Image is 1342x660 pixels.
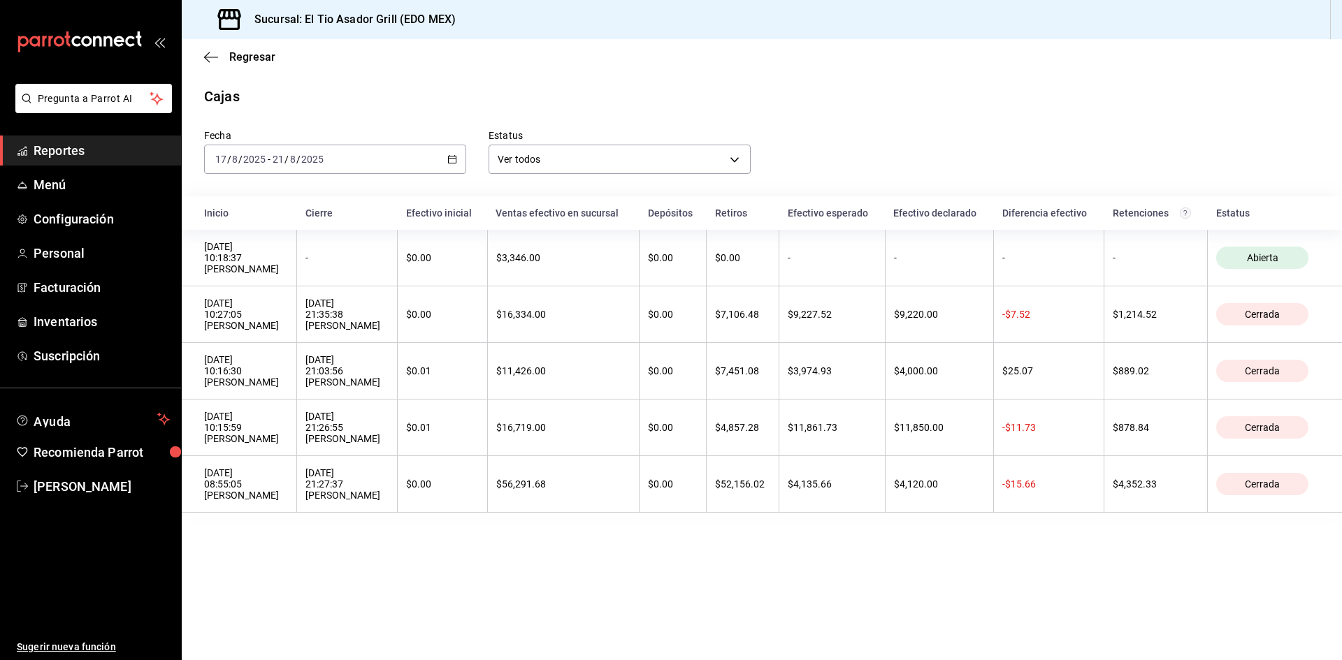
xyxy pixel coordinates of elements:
div: -$11.73 [1002,422,1095,433]
div: $11,426.00 [496,365,631,376]
div: $0.00 [715,252,770,263]
div: [DATE] 10:18:37 [PERSON_NAME] [204,241,288,274]
span: Suscripción [34,346,170,365]
div: $25.07 [1002,365,1095,376]
div: $4,135.66 [788,478,876,490]
div: $7,451.08 [715,365,770,376]
span: [PERSON_NAME] [34,477,170,496]
input: -- [231,154,238,165]
div: $4,352.33 [1113,478,1199,490]
div: $889.02 [1113,365,1199,376]
span: / [238,154,243,165]
span: Configuración [34,210,170,228]
div: -$7.52 [1002,309,1095,320]
div: Diferencia efectivo [1002,207,1096,219]
div: - [788,252,876,263]
span: Pregunta a Parrot AI [38,91,150,106]
div: [DATE] 21:35:38 [PERSON_NAME] [305,298,389,331]
input: -- [289,154,296,165]
div: $1,214.52 [1113,309,1199,320]
label: Estatus [489,131,751,140]
span: Cerrada [1239,309,1285,320]
div: [DATE] 21:03:56 [PERSON_NAME] [305,354,389,388]
div: Retenciones [1113,207,1199,219]
div: - [894,252,986,263]
div: - [1113,252,1199,263]
div: $4,120.00 [894,478,986,490]
div: [DATE] 08:55:05 [PERSON_NAME] [204,467,288,501]
div: $9,220.00 [894,309,986,320]
span: Cerrada [1239,365,1285,376]
button: Pregunta a Parrot AI [15,84,172,113]
div: [DATE] 10:27:05 [PERSON_NAME] [204,298,288,331]
span: Cerrada [1239,478,1285,490]
div: [DATE] 21:27:37 [PERSON_NAME] [305,467,389,501]
div: $0.00 [648,252,698,263]
div: [DATE] 21:26:55 [PERSON_NAME] [305,411,389,444]
div: - [1002,252,1095,263]
input: -- [272,154,284,165]
div: $0.00 [648,365,698,376]
span: / [227,154,231,165]
div: $0.00 [406,309,478,320]
span: / [284,154,289,165]
div: Ventas efectivo en sucursal [496,207,631,219]
div: Efectivo inicial [406,207,479,219]
div: Efectivo esperado [788,207,876,219]
input: ---- [301,154,324,165]
span: Sugerir nueva función [17,640,170,654]
div: $0.00 [648,478,698,490]
div: $4,857.28 [715,422,770,433]
h3: Sucursal: El Tio Asador Grill (EDO MEX) [243,11,456,28]
span: Menú [34,175,170,194]
span: Regresar [229,50,275,64]
div: $3,974.93 [788,365,876,376]
div: $4,000.00 [894,365,986,376]
div: $7,106.48 [715,309,770,320]
span: Facturación [34,278,170,297]
div: $878.84 [1113,422,1199,433]
span: / [296,154,301,165]
div: $0.01 [406,365,478,376]
div: Efectivo declarado [893,207,986,219]
div: $52,156.02 [715,478,770,490]
div: $16,334.00 [496,309,631,320]
div: $0.00 [406,252,478,263]
span: Inventarios [34,312,170,331]
span: - [268,154,270,165]
div: $0.00 [648,309,698,320]
button: Regresar [204,50,275,64]
div: Ver todos [489,145,751,174]
input: ---- [243,154,266,165]
div: Depósitos [648,207,698,219]
label: Fecha [204,131,466,140]
div: Inicio [204,207,289,219]
div: [DATE] 10:16:30 [PERSON_NAME] [204,354,288,388]
div: Estatus [1216,207,1320,219]
div: $56,291.68 [496,478,631,490]
div: $11,850.00 [894,422,986,433]
a: Pregunta a Parrot AI [10,101,172,116]
svg: Total de retenciones de propinas registradas [1180,207,1191,219]
span: Personal [34,244,170,263]
span: Reportes [34,141,170,160]
div: $9,227.52 [788,309,876,320]
div: $3,346.00 [496,252,631,263]
div: $0.01 [406,422,478,433]
div: $0.00 [406,478,478,490]
div: Retiros [715,207,771,219]
div: [DATE] 10:15:59 [PERSON_NAME] [204,411,288,444]
span: Recomienda Parrot [34,443,170,462]
div: - [305,252,389,263]
div: $0.00 [648,422,698,433]
button: open_drawer_menu [154,36,165,47]
div: -$15.66 [1002,478,1095,490]
span: Ayuda [34,411,152,427]
div: $16,719.00 [496,422,631,433]
input: -- [215,154,227,165]
span: Abierta [1241,252,1284,263]
div: Cajas [204,86,240,107]
span: Cerrada [1239,422,1285,433]
div: Cierre [305,207,389,219]
div: $11,861.73 [788,422,876,433]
